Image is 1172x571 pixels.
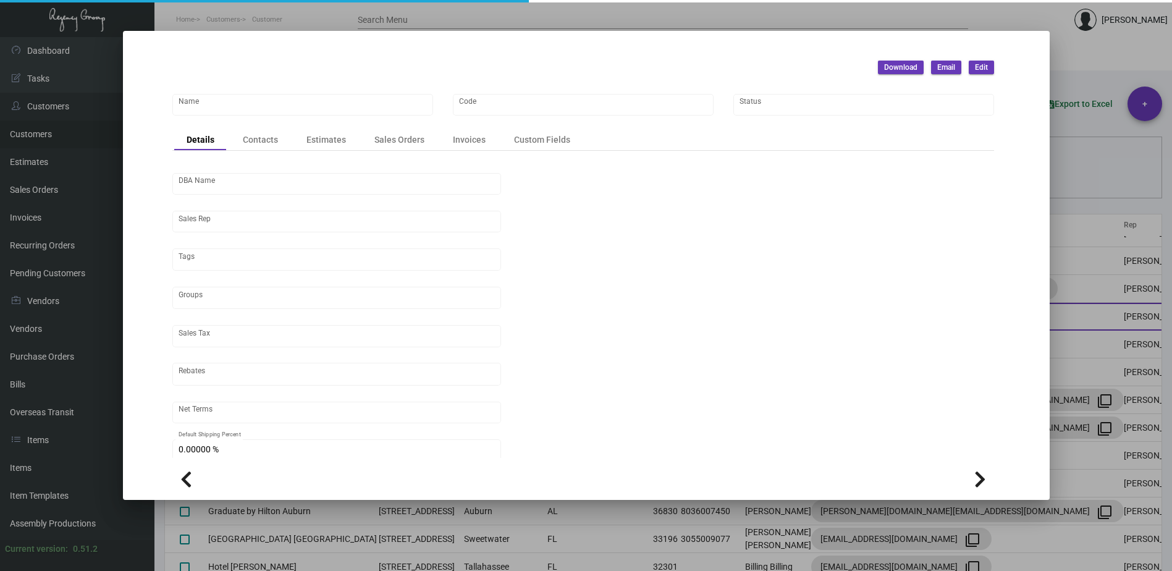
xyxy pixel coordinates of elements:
[73,543,98,556] div: 0.51.2
[514,133,570,146] div: Custom Fields
[453,133,486,146] div: Invoices
[969,61,994,74] button: Edit
[243,133,278,146] div: Contacts
[884,62,917,73] span: Download
[937,62,955,73] span: Email
[187,133,214,146] div: Details
[931,61,961,74] button: Email
[374,133,424,146] div: Sales Orders
[306,133,346,146] div: Estimates
[975,62,988,73] span: Edit
[878,61,924,74] button: Download
[5,543,68,556] div: Current version:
